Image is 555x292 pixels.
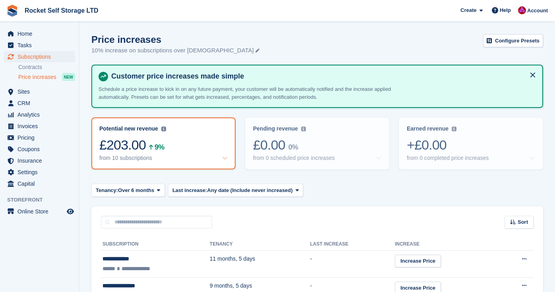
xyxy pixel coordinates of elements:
[253,155,335,161] div: from 0 scheduled price increases
[4,144,75,155] a: menu
[99,155,152,161] div: from 10 subscriptions
[21,4,102,17] a: Rocket Self Storage LTD
[395,238,497,251] th: Increase
[7,196,79,204] span: Storefront
[17,155,65,166] span: Insurance
[18,73,75,81] a: Price increases NEW
[17,167,65,178] span: Settings
[118,186,154,194] span: Over 6 months
[18,73,56,81] span: Price increases
[452,127,456,131] img: icon-info-grey-7440780725fd019a000dd9b08b2336e03edf1995a4989e88bcd33f0948082b44.svg
[395,255,441,268] a: Increase Price
[18,63,75,71] a: Contracts
[500,6,511,14] span: Help
[101,238,210,251] th: Subscription
[245,117,389,169] a: Pending revenue £0.00 0% from 0 scheduled price increases
[288,144,298,150] div: 0%
[4,132,75,143] a: menu
[17,40,65,51] span: Tasks
[4,178,75,189] a: menu
[460,6,476,14] span: Create
[4,40,75,51] a: menu
[161,127,166,131] img: icon-info-grey-7440780725fd019a000dd9b08b2336e03edf1995a4989e88bcd33f0948082b44.svg
[4,98,75,109] a: menu
[210,238,310,251] th: Tenancy
[483,34,543,47] a: Configure Presets
[6,5,18,17] img: stora-icon-8386f47178a22dfd0bd8f6a31ec36ba5ce8667c1dd55bd0f319d3a0aa187defe.svg
[99,85,396,101] p: Schedule a price increase to kick in on any future payment, your customer will be automatically n...
[91,34,259,45] h1: Price increases
[96,186,118,194] span: Tenancy:
[4,155,75,166] a: menu
[17,109,65,120] span: Analytics
[66,207,75,216] a: Preview store
[527,7,548,15] span: Account
[17,132,65,143] span: Pricing
[99,137,228,153] div: £203.00
[253,137,381,153] div: £0.00
[108,72,536,81] h4: Customer price increases made simple
[17,206,65,217] span: Online Store
[17,178,65,189] span: Capital
[207,186,292,194] span: Any date (Include never increased)
[91,46,259,55] p: 10% increase on subscriptions over [DEMOGRAPHIC_DATA]
[99,125,158,132] div: Potential new revenue
[4,51,75,62] a: menu
[91,184,165,197] button: Tenancy: Over 6 months
[155,144,164,150] div: 9%
[301,127,306,131] img: icon-info-grey-7440780725fd019a000dd9b08b2336e03edf1995a4989e88bcd33f0948082b44.svg
[4,86,75,97] a: menu
[310,251,395,278] td: -
[17,86,65,97] span: Sites
[17,98,65,109] span: CRM
[62,73,75,81] div: NEW
[210,255,255,262] span: 11 months, 5 days
[310,238,395,251] th: Last increase
[399,117,543,169] a: Earned revenue +£0.00 from 0 completed price increases
[4,167,75,178] a: menu
[407,125,449,132] div: Earned revenue
[17,144,65,155] span: Coupons
[407,137,535,153] div: +£0.00
[91,117,236,169] a: Potential new revenue £203.00 9% from 10 subscriptions
[4,121,75,132] a: menu
[17,121,65,132] span: Invoices
[518,218,528,226] span: Sort
[172,186,207,194] span: Last increase:
[4,109,75,120] a: menu
[17,28,65,39] span: Home
[407,155,489,161] div: from 0 completed price increases
[168,184,303,197] button: Last increase: Any date (Include never increased)
[4,206,75,217] a: menu
[4,28,75,39] a: menu
[17,51,65,62] span: Subscriptions
[253,125,298,132] div: Pending revenue
[210,282,252,289] span: 9 months, 5 days
[518,6,526,14] img: Lee Tresadern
